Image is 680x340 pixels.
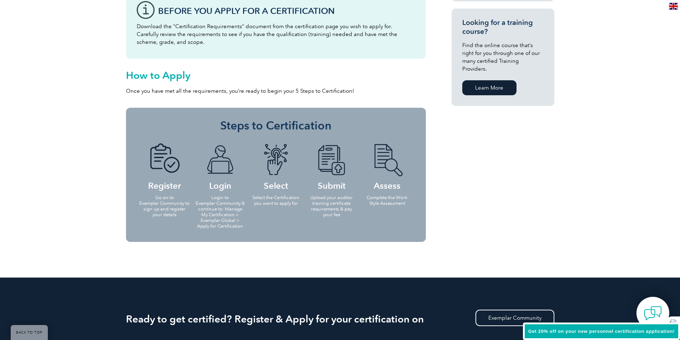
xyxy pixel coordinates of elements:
img: icon-blue-finger-button.png [256,143,296,176]
h2: How to Apply [126,70,426,81]
h4: Login [195,143,246,189]
h4: Assess [362,143,413,189]
h4: Select [250,143,302,189]
p: Once you have met all the requirements, you’re ready to begin your 5 Steps to Certification! [126,87,426,95]
p: Find the online course that’s right for you through one of our many certified Training Providers. [462,41,544,73]
img: icon-blue-doc-search.png [368,143,407,176]
h4: Submit [306,143,357,189]
span: Get 20% off on your new personnel certification application! [528,329,675,334]
a: Learn More [462,80,517,95]
h3: Before You Apply For a Certification [158,6,415,15]
h3: Looking for a training course? [462,18,544,36]
p: Upload your auditor training certificate requirements & pay your fee [306,195,357,218]
a: BACK TO TOP [11,325,48,340]
img: icon-blue-doc-arrow.png [312,143,351,176]
p: Complete the Work Style Assessment [362,195,413,206]
h3: Steps to Certification [137,118,415,133]
p: Download the “Certification Requirements” document from the certification page you wish to apply ... [137,22,415,46]
p: Go on to Exemplar Community to sign up and register your details [139,195,190,218]
h4: Register [139,143,190,189]
p: Login to Exemplar Community & continue to: Manage My Certification > Exemplar Global > Apply for ... [195,195,246,229]
img: en [669,3,678,10]
a: Exemplar Community [475,310,554,326]
img: contact-chat.png [644,304,662,322]
img: icon-blue-doc-tick.png [145,143,184,176]
p: Select the Certification you want to apply for [250,195,302,206]
img: icon-blue-laptop-male.png [201,143,240,176]
h2: Ready to get certified? Register & Apply for your certification on [126,313,554,325]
